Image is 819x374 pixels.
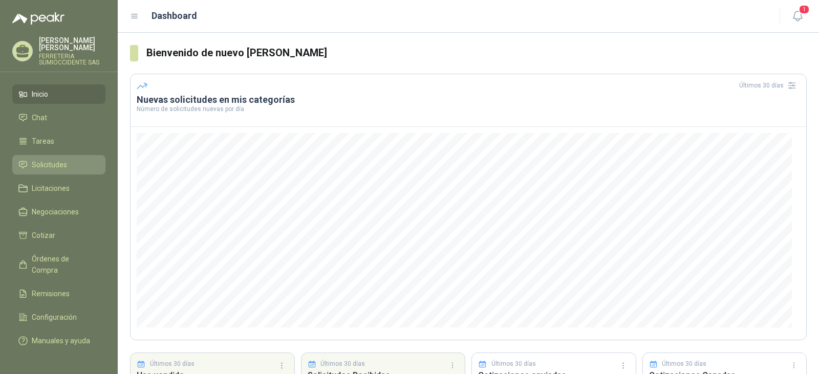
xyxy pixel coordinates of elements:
[32,112,47,123] span: Chat
[12,249,105,280] a: Órdenes de Compra
[32,230,55,241] span: Cotizar
[32,335,90,346] span: Manuales y ayuda
[146,45,807,61] h3: Bienvenido de nuevo [PERSON_NAME]
[32,206,79,217] span: Negociaciones
[12,108,105,127] a: Chat
[12,12,64,25] img: Logo peakr
[12,284,105,303] a: Remisiones
[32,136,54,147] span: Tareas
[12,307,105,327] a: Configuración
[137,94,800,106] h3: Nuevas solicitudes en mis categorías
[32,89,48,100] span: Inicio
[12,131,105,151] a: Tareas
[12,331,105,350] a: Manuales y ayuda
[32,288,70,299] span: Remisiones
[32,253,96,276] span: Órdenes de Compra
[12,84,105,104] a: Inicio
[799,5,810,14] span: 1
[662,359,706,369] p: Últimos 30 días
[39,37,105,51] p: [PERSON_NAME] [PERSON_NAME]
[32,183,70,194] span: Licitaciones
[739,77,800,94] div: Últimos 30 días
[12,202,105,222] a: Negociaciones
[12,226,105,245] a: Cotizar
[491,359,536,369] p: Últimos 30 días
[788,7,807,26] button: 1
[152,9,197,23] h1: Dashboard
[150,359,195,369] p: Últimos 30 días
[137,106,800,112] p: Número de solicitudes nuevas por día
[32,312,77,323] span: Configuración
[32,159,67,170] span: Solicitudes
[12,155,105,174] a: Solicitudes
[320,359,365,369] p: Últimos 30 días
[39,53,105,65] p: FERRETERIA SUMIOCCIDENTE SAS
[12,179,105,198] a: Licitaciones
